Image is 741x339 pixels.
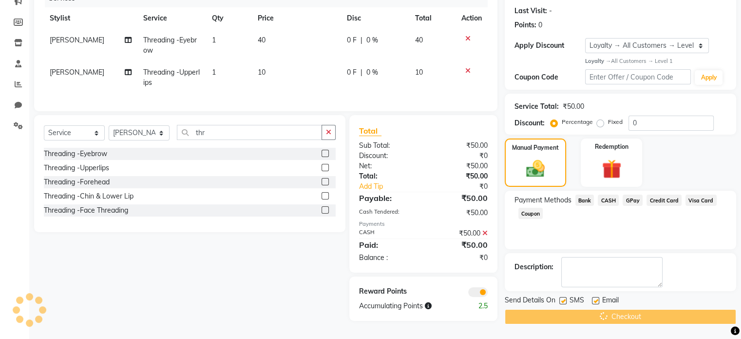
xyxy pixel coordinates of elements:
div: Threading -Face Threading [44,205,128,216]
span: 1 [212,68,216,77]
th: Price [252,7,341,29]
span: Payment Methods [514,195,571,205]
span: Bank [575,195,594,206]
img: _gift.svg [596,157,627,181]
div: ₹0 [423,253,495,263]
div: Paid: [352,239,423,251]
span: CASH [598,195,619,206]
span: Threading -Eyebrow [143,36,197,55]
div: Net: [352,161,423,171]
div: Threading -Eyebrow [44,149,107,159]
span: GPay [623,195,643,206]
span: [PERSON_NAME] [50,68,104,77]
div: ₹50.00 [423,140,495,151]
span: 40 [415,36,423,44]
div: 0 [538,20,542,30]
div: Apply Discount [514,40,585,51]
div: Threading -Upperlips [44,163,109,173]
div: 2.5 [459,301,494,311]
div: ₹50.00 [423,239,495,251]
div: Total: [352,171,423,181]
span: 1 [212,36,216,44]
label: Redemption [595,142,628,151]
div: Cash Tendered: [352,208,423,218]
div: Payments [359,220,488,228]
th: Action [456,7,488,29]
span: 40 [258,36,266,44]
span: Credit Card [646,195,682,206]
span: Threading -Upperlips [143,68,200,87]
img: _cash.svg [520,158,551,179]
div: CASH [352,228,423,239]
span: Email [602,295,619,307]
span: 0 F [347,35,357,45]
div: Accumulating Points [352,301,459,311]
strong: Loyalty → [585,58,611,64]
div: Service Total: [514,101,559,112]
div: ₹0 [423,151,495,161]
th: Service [137,7,206,29]
div: Payable: [352,192,423,204]
div: ₹0 [435,181,494,192]
div: ₹50.00 [423,161,495,171]
th: Qty [206,7,252,29]
span: Total [359,126,381,136]
div: ₹50.00 [423,192,495,204]
input: Search or Scan [177,125,322,140]
span: | [361,35,362,45]
input: Enter Offer / Coupon Code [585,69,691,84]
th: Stylist [44,7,137,29]
button: Apply [695,70,722,85]
th: Total [409,7,456,29]
label: Percentage [562,118,593,126]
span: [PERSON_NAME] [50,36,104,44]
span: Visa Card [685,195,717,206]
div: - [549,6,552,16]
div: Discount: [514,118,545,128]
div: All Customers → Level 1 [585,57,726,65]
div: Points: [514,20,536,30]
a: Add Tip [352,181,435,192]
th: Disc [341,7,409,29]
div: Sub Total: [352,140,423,151]
div: ₹50.00 [423,228,495,239]
span: 10 [258,68,266,77]
div: Coupon Code [514,72,585,82]
div: Last Visit: [514,6,547,16]
label: Manual Payment [512,143,559,152]
div: Balance : [352,253,423,263]
div: ₹50.00 [423,171,495,181]
span: 0 % [366,35,378,45]
span: 0 F [347,67,357,78]
div: Threading -Forehead [44,177,110,187]
div: Reward Points [352,286,423,297]
div: Threading -Chin & Lower Lip [44,191,133,201]
div: ₹50.00 [423,208,495,218]
span: Coupon [518,208,543,219]
span: 0 % [366,67,378,78]
span: 10 [415,68,423,77]
div: Discount: [352,151,423,161]
label: Fixed [608,118,623,126]
div: ₹50.00 [563,101,584,112]
span: Send Details On [505,295,555,307]
span: | [361,67,362,78]
div: Description: [514,262,553,272]
span: SMS [570,295,584,307]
